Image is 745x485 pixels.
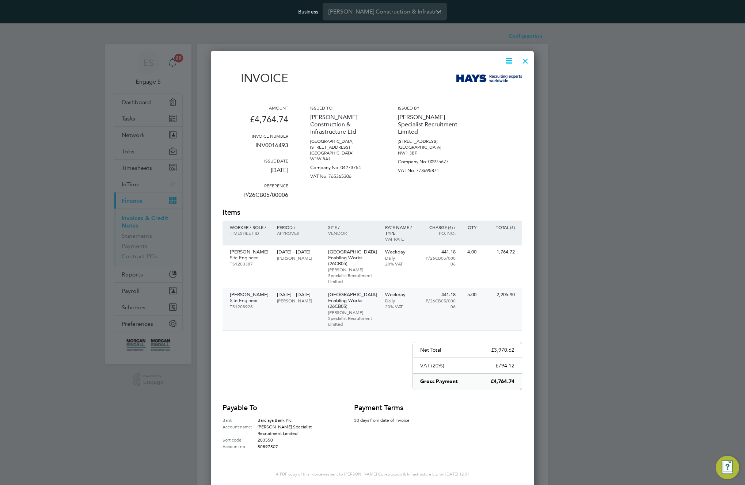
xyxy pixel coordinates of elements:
p: 20% VAT [385,261,417,267]
p: 5.00 [463,292,476,298]
p: £794.12 [495,362,514,369]
p: Worker / Role / [230,224,270,230]
p: VAT No: 773695871 [398,165,464,173]
label: Sort code: [223,436,258,443]
p: [STREET_ADDRESS] [310,144,376,150]
p: NW1 3BF [398,150,464,156]
span: 203550 [258,437,273,443]
p: [GEOGRAPHIC_DATA] [398,144,464,150]
h3: Invoice number [223,133,288,139]
h3: Issued by [398,105,464,111]
p: £4,764.74 [223,111,288,133]
p: QTY [463,224,476,230]
p: [PERSON_NAME] [230,292,270,298]
p: Approver [277,230,320,236]
label: Bank: [223,417,258,423]
label: Business [298,8,318,15]
p: [PERSON_NAME] Specialist Recruitment Limited [328,309,378,327]
p: TS1203387 [230,261,270,267]
p: [GEOGRAPHIC_DATA] [310,150,376,156]
p: Charge (£) / [424,224,456,230]
p: Timesheet ID [230,230,270,236]
p: [DATE] - [DATE] [277,292,320,298]
h2: Items [223,207,522,218]
p: Vendor [328,230,378,236]
p: TS1208928 [230,303,270,309]
h1: Invoice [223,71,288,85]
img: hays-logo-remittance.png [456,75,522,82]
label: Account no: [223,443,258,450]
p: [PERSON_NAME] [277,298,320,303]
p: Company No: 00975677 [398,156,464,165]
p: Total (£) [484,224,515,230]
p: A PDF copy of this was sent to [PERSON_NAME] Construction & Infrastructure Ltd on [DATE] 12:01 [223,471,522,477]
p: [PERSON_NAME] Specialist Recruitment Limited [398,111,464,138]
p: 20% VAT [385,303,417,309]
h2: Payable to [223,403,332,413]
h3: Reference [223,183,288,188]
p: Site Engineer [230,298,270,303]
p: INV0016493 [223,139,288,158]
p: P/26CB05/00006 [424,298,456,309]
h3: Issue date [223,158,288,164]
span: 50897507 [258,443,278,449]
p: 4.00 [463,249,476,255]
p: [GEOGRAPHIC_DATA] [310,138,376,144]
p: Daily [385,255,417,261]
p: Weekday [385,292,417,298]
p: 1,764.72 [484,249,515,255]
p: Po. No. [424,230,456,236]
p: [GEOGRAPHIC_DATA] Enabling Works (26CB05) [328,292,378,309]
p: Net Total [420,347,441,353]
p: [PERSON_NAME] Specialist Recruitment Limited [328,267,378,284]
p: VAT (20%) [420,362,444,369]
p: [DATE] [223,164,288,183]
p: Weekday [385,249,417,255]
h2: Payment terms [354,403,420,413]
p: [PERSON_NAME] Construction & Infrastructure Ltd [310,111,376,138]
span: invoice [309,471,322,477]
p: Rate name / type [385,224,417,236]
span: Barclays Bank Plc [258,417,292,423]
h3: Issued to [310,105,376,111]
p: Site Engineer [230,255,270,261]
p: [PERSON_NAME] [230,249,270,255]
p: VAT No: 765365306 [310,171,376,179]
span: [PERSON_NAME] Specialist Recruitment Limited [258,424,312,436]
p: 2,205.90 [484,292,515,298]
button: Engage Resource Center [716,456,739,479]
h3: Amount [223,105,288,111]
p: P/26CB05/00006 [223,188,288,207]
p: Period / [277,224,320,230]
p: [PERSON_NAME] [277,255,320,261]
p: 30 days from date of invoice [354,417,420,423]
p: VAT rate [385,236,417,242]
p: Gross Payment [420,378,458,385]
p: 441.18 [424,249,456,255]
p: 441.18 [424,292,456,298]
p: Company No: 04273754 [310,162,376,171]
p: [STREET_ADDRESS] [398,138,464,144]
p: [GEOGRAPHIC_DATA] Enabling Works (26CB05) [328,249,378,267]
p: [DATE] - [DATE] [277,249,320,255]
p: W1W 8AJ [310,156,376,162]
p: Daily [385,298,417,303]
p: £3,970.62 [491,347,514,353]
p: £4,764.74 [491,378,514,385]
p: P/26CB05/00006 [424,255,456,267]
label: Account name: [223,423,258,436]
p: Site / [328,224,378,230]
